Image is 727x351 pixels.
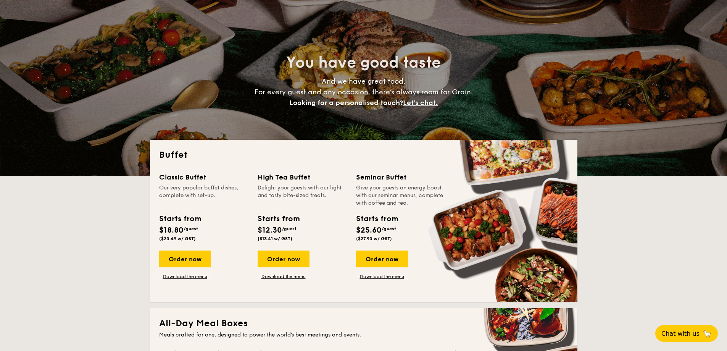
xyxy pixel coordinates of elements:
[356,172,445,183] div: Seminar Buffet
[289,99,403,107] span: Looking for a personalised touch?
[356,251,408,267] div: Order now
[258,172,347,183] div: High Tea Buffet
[703,329,712,338] span: 🦙
[356,236,392,241] span: ($27.90 w/ GST)
[184,226,198,231] span: /guest
[282,226,297,231] span: /guest
[356,213,398,225] div: Starts from
[159,331,568,339] div: Meals crafted for one, designed to power the world's best meetings and events.
[159,184,248,207] div: Our very popular buffet dishes, complete with set-up.
[159,149,568,161] h2: Buffet
[159,236,196,241] span: ($20.49 w/ GST)
[255,77,473,107] span: And we have great food. For every guest and any occasion, there’s always room for Grain.
[286,53,441,72] span: You have good taste
[258,213,299,225] div: Starts from
[159,226,184,235] span: $18.80
[661,330,700,337] span: Chat with us
[258,273,309,280] a: Download the menu
[258,184,347,207] div: Delight your guests with our light and tasty bite-sized treats.
[356,226,382,235] span: $25.60
[159,317,568,330] h2: All-Day Meal Boxes
[258,251,309,267] div: Order now
[655,325,718,342] button: Chat with us🦙
[382,226,396,231] span: /guest
[356,273,408,280] a: Download the menu
[159,213,201,225] div: Starts from
[356,184,445,207] div: Give your guests an energy boost with our seminar menus, complete with coffee and tea.
[258,226,282,235] span: $12.30
[159,251,211,267] div: Order now
[159,273,211,280] a: Download the menu
[258,236,292,241] span: ($13.41 w/ GST)
[159,172,248,183] div: Classic Buffet
[403,99,438,107] span: Let's chat.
